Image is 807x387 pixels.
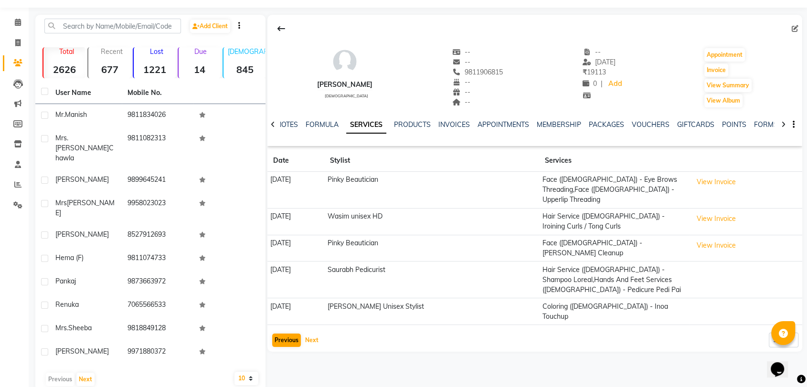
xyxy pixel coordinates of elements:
td: Pinky Beautician [324,235,539,261]
span: Mrs [55,199,67,207]
a: GIFTCARDS [677,120,714,129]
td: 9958023023 [122,192,194,224]
button: View Invoice [692,238,740,253]
strong: 677 [88,63,130,75]
a: Add Client [190,20,230,33]
td: Saurabh Pedicurist [324,261,539,298]
span: 9811906815 [452,68,503,76]
a: INVOICES [438,120,470,129]
span: Manish [65,110,87,119]
td: Hair Service ([DEMOGRAPHIC_DATA]) - Shampoo Loreal,Hands And Feet Services ([DEMOGRAPHIC_DATA]) -... [539,261,689,298]
td: [DATE] [267,172,324,209]
span: Mrs.[PERSON_NAME] [55,134,109,152]
span: -- [452,48,470,56]
button: Invoice [704,63,728,77]
a: PRODUCTS [394,120,431,129]
span: -- [452,58,470,66]
div: [PERSON_NAME] [317,80,372,90]
a: MEMBERSHIP [537,120,581,129]
span: [PERSON_NAME] [55,347,109,356]
span: -- [583,48,601,56]
p: Total [47,47,85,56]
img: avatar [330,47,359,76]
strong: 2626 [43,63,85,75]
td: 9811082313 [122,127,194,169]
span: ₹ [583,68,587,76]
span: 0 [583,79,597,88]
p: [DEMOGRAPHIC_DATA] [227,47,265,56]
th: Mobile No. [122,82,194,104]
td: Hair Service ([DEMOGRAPHIC_DATA]) - Iroining Curls / Tong Curls [539,208,689,235]
span: -- [452,78,470,86]
a: NOTES [276,120,298,129]
td: [DATE] [267,261,324,298]
td: 9818849128 [122,317,194,341]
td: 9873663972 [122,271,194,294]
button: Previous [272,334,301,347]
td: Pinky Beautician [324,172,539,209]
td: 7065566533 [122,294,194,317]
a: SERVICES [346,116,386,134]
span: [PERSON_NAME] [55,199,115,217]
span: -- [452,88,470,96]
p: Due [181,47,221,56]
a: APPOINTMENTS [478,120,529,129]
a: Add [606,77,623,91]
td: 9811074733 [122,247,194,271]
button: View Invoice [692,175,740,189]
span: 19113 [583,68,606,76]
td: 9971880372 [122,341,194,364]
span: [PERSON_NAME] [55,175,109,184]
td: [PERSON_NAME] Unisex Stylist [324,298,539,325]
span: Sheeba [68,324,92,332]
span: [DEMOGRAPHIC_DATA] [325,94,368,98]
iframe: chat widget [767,349,797,377]
span: Mrs. [55,324,68,332]
td: [DATE] [267,298,324,325]
td: Face ([DEMOGRAPHIC_DATA]) - [PERSON_NAME] Cleanup [539,235,689,261]
td: Face ([DEMOGRAPHIC_DATA]) - Eye Brows Threading,Face ([DEMOGRAPHIC_DATA]) - Upperlip Threading [539,172,689,209]
input: Search by Name/Mobile/Email/Code [44,19,181,33]
div: Back to Client [271,20,291,38]
a: PACKAGES [589,120,624,129]
td: Coloring ([DEMOGRAPHIC_DATA]) - Inoa Touchup [539,298,689,325]
p: Lost [138,47,176,56]
td: 8527912693 [122,224,194,247]
th: Services [539,150,689,172]
button: View Invoice [692,211,740,226]
td: 9811834026 [122,104,194,127]
td: [DATE] [267,208,324,235]
th: Stylist [324,150,539,172]
strong: 1221 [134,63,176,75]
p: Recent [92,47,130,56]
span: Hema (F) [55,253,84,262]
button: Appointment [704,48,745,62]
td: 9899645241 [122,169,194,192]
td: Wasim unisex HD [324,208,539,235]
button: Next [76,373,95,386]
span: [PERSON_NAME] [55,230,109,239]
span: renuka [55,300,79,309]
a: FORMULA [306,120,339,129]
button: Next [303,334,321,347]
span: [DATE] [583,58,616,66]
button: View Summary [704,79,752,92]
a: FORMS [754,120,778,129]
span: pankaj [55,277,76,285]
button: View Album [704,94,743,107]
strong: 845 [223,63,265,75]
th: User Name [50,82,122,104]
strong: 14 [179,63,221,75]
span: -- [452,98,470,106]
td: [DATE] [267,235,324,261]
a: POINTS [722,120,746,129]
th: Date [267,150,324,172]
span: | [601,79,603,89]
a: VOUCHERS [632,120,669,129]
span: Mr. [55,110,65,119]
